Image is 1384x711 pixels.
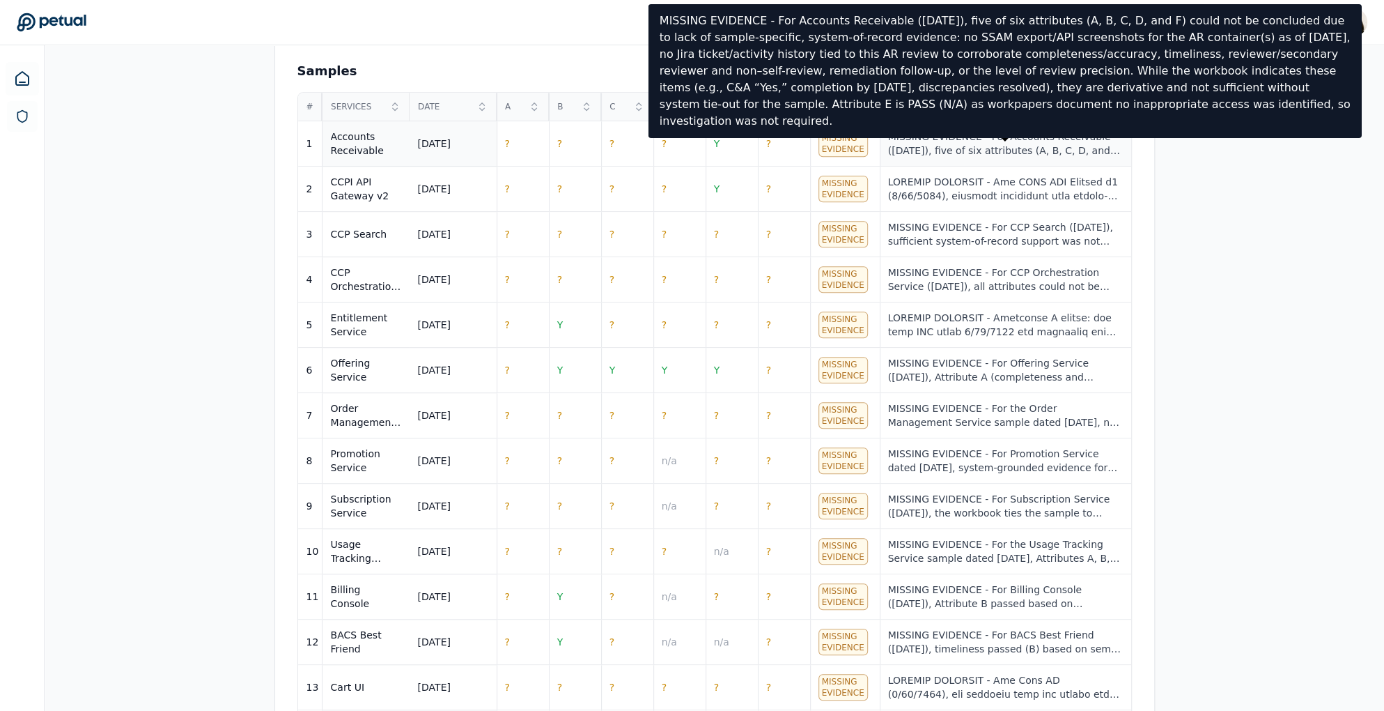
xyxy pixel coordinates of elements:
[662,546,667,557] span: ?
[714,591,719,602] span: ?
[609,229,614,240] span: ?
[298,393,322,438] td: 7
[418,590,451,604] div: [DATE]
[888,220,1123,248] div: MISSING EVIDENCE - For CCP Search ([DATE]), sufficient system-of-record support was not provided ...
[609,365,616,376] span: Y
[766,410,771,421] span: ?
[505,365,510,376] span: ?
[418,101,472,112] span: Date
[6,62,39,95] a: Dashboard
[505,229,510,240] span: ?
[609,274,614,285] span: ?
[297,61,357,81] h2: Samples
[505,682,510,693] span: ?
[418,318,451,332] div: [DATE]
[418,544,451,558] div: [DATE]
[418,137,451,151] div: [DATE]
[714,274,719,285] span: ?
[298,348,322,393] td: 6
[818,629,868,655] div: Missing Evidence
[609,682,614,693] span: ?
[818,176,868,202] div: Missing Evidence
[888,447,1123,475] div: MISSING EVIDENCE - For Promotion Service dated [DATE], system-grounded evidence for key attribute...
[298,574,322,620] td: 11
[505,183,510,194] span: ?
[557,274,562,285] span: ?
[418,182,451,196] div: [DATE]
[662,319,667,330] span: ?
[557,410,562,421] span: ?
[418,408,451,422] div: [DATE]
[888,266,1123,293] div: MISSING EVIDENCE - For CCP Orchestration Service ([DATE]), all attributes could not be concluded ...
[557,455,562,466] span: ?
[331,492,401,520] div: Subscription Service
[818,221,868,247] div: Missing Evidence
[818,312,868,338] div: Missing Evidence
[557,591,563,602] span: Y
[17,13,86,32] a: Go to Dashboard
[331,227,387,241] div: CCP Search
[888,311,1123,339] div: LOREMIP DOLORSIT - Ametconse A elitse: doe temp INC utlab 6/79/7122 etd magnaaliq eni adminimv qu...
[662,410,667,421] span: ?
[557,183,562,194] span: ?
[888,537,1123,565] div: MISSING EVIDENCE - For the Usage Tracking Service sample dated [DATE], Attributes A, B, C, D, and...
[418,273,451,286] div: [DATE]
[505,101,524,112] span: A
[660,13,1351,130] p: MISSING EVIDENCE - For Accounts Receivable ([DATE]), five of six attributes (A, B, C, D, and F) c...
[662,183,667,194] span: ?
[766,229,771,240] span: ?
[714,682,719,693] span: ?
[766,138,771,149] span: ?
[298,121,322,167] td: 1
[609,500,614,512] span: ?
[298,303,322,348] td: 5
[418,454,451,468] div: [DATE]
[662,455,677,466] span: n/a
[331,680,364,694] div: Cart UI
[766,591,771,602] span: ?
[888,356,1123,384] div: MISSING EVIDENCE - For Offering Service ([DATE]), Attribute A (completeness and accuracy of the u...
[505,455,510,466] span: ?
[298,212,322,257] td: 3
[818,266,868,293] div: Missing Evidence
[298,484,322,529] td: 9
[888,673,1123,701] div: LOREMIP DOLORSIT - Ame Cons AD (0/60/7464), eli seddoeiu temp inc utlabo etdo ma ali enimadm veni...
[298,438,322,484] td: 8
[418,680,451,694] div: [DATE]
[766,319,771,330] span: ?
[818,448,868,474] div: Missing Evidence
[766,682,771,693] span: ?
[888,175,1123,203] div: LOREMIP DOLORSIT - Ame CONS ADI Elitsed d1 (8/66/5084), eiusmodt incididunt utla etdolo-magnaaliq...
[662,682,667,693] span: ?
[662,500,677,512] span: n/a
[557,319,563,330] span: Y
[418,227,451,241] div: [DATE]
[662,365,668,376] span: Y
[766,183,771,194] span: ?
[331,266,401,293] div: CCP Orchestration Service
[766,546,771,557] span: ?
[298,620,322,665] td: 12
[662,636,677,648] span: n/a
[298,257,322,303] td: 4
[714,636,729,648] span: n/a
[609,591,614,602] span: ?
[609,319,614,330] span: ?
[662,591,677,602] span: n/a
[818,130,868,157] div: Missing Evidence
[557,138,562,149] span: ?
[714,500,719,512] span: ?
[609,410,614,421] span: ?
[505,591,510,602] span: ?
[418,499,451,513] div: [DATE]
[557,682,562,693] span: ?
[331,628,401,656] div: BACS Best Friend
[298,167,322,212] td: 2
[818,493,868,519] div: Missing Evidence
[331,402,401,429] div: Order Management Service
[557,500,562,512] span: ?
[714,410,719,421] span: ?
[609,101,629,112] span: C
[331,130,401,158] div: Accounts Receivable
[609,636,614,648] span: ?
